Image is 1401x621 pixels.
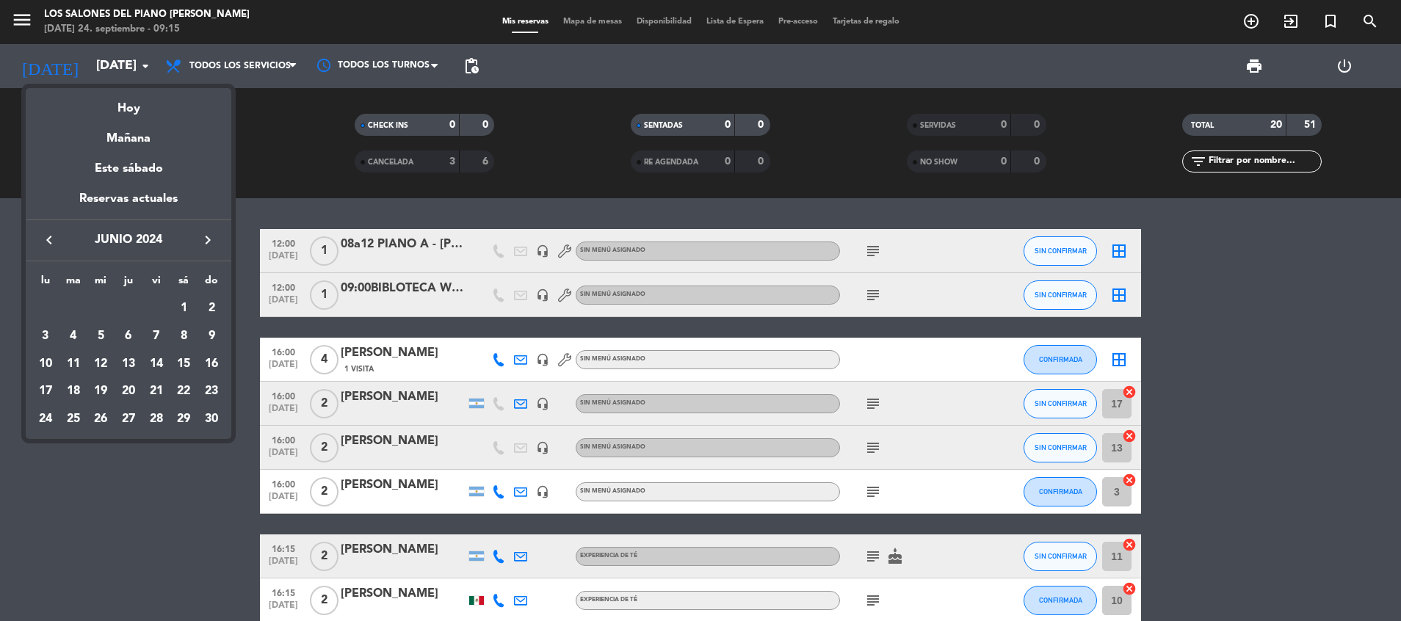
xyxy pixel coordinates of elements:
td: 23 de junio de 2024 [198,377,225,405]
td: 20 de junio de 2024 [115,377,142,405]
div: 3 [33,324,58,349]
div: 21 [144,379,169,404]
div: 16 [199,352,224,377]
td: 13 de junio de 2024 [115,350,142,378]
div: 7 [144,324,169,349]
th: miércoles [87,272,115,295]
td: 17 de junio de 2024 [32,377,59,405]
th: jueves [115,272,142,295]
td: 4 de junio de 2024 [59,322,87,350]
div: 10 [33,352,58,377]
div: 5 [88,324,113,349]
div: 27 [116,407,141,432]
div: 19 [88,379,113,404]
div: 2 [199,296,224,321]
td: 21 de junio de 2024 [142,377,170,405]
div: 18 [61,379,86,404]
div: 29 [171,407,196,432]
div: Reservas actuales [26,189,231,219]
td: 5 de junio de 2024 [87,322,115,350]
th: viernes [142,272,170,295]
div: 9 [199,324,224,349]
td: JUN. [32,294,170,322]
div: 28 [144,407,169,432]
td: 28 de junio de 2024 [142,405,170,433]
div: 11 [61,352,86,377]
button: keyboard_arrow_left [36,230,62,250]
td: 2 de junio de 2024 [198,294,225,322]
button: keyboard_arrow_right [195,230,221,250]
td: 29 de junio de 2024 [170,405,198,433]
td: 6 de junio de 2024 [115,322,142,350]
td: 1 de junio de 2024 [170,294,198,322]
div: 17 [33,379,58,404]
div: Mañana [26,118,231,148]
td: 14 de junio de 2024 [142,350,170,378]
div: 6 [116,324,141,349]
td: 9 de junio de 2024 [198,322,225,350]
i: keyboard_arrow_left [40,231,58,249]
div: 23 [199,379,224,404]
td: 3 de junio de 2024 [32,322,59,350]
div: 30 [199,407,224,432]
td: 30 de junio de 2024 [198,405,225,433]
div: 25 [61,407,86,432]
th: martes [59,272,87,295]
td: 18 de junio de 2024 [59,377,87,405]
div: 20 [116,379,141,404]
div: 15 [171,352,196,377]
td: 19 de junio de 2024 [87,377,115,405]
div: 4 [61,324,86,349]
td: 11 de junio de 2024 [59,350,87,378]
div: 24 [33,407,58,432]
div: 8 [171,324,196,349]
div: 1 [171,296,196,321]
td: 22 de junio de 2024 [170,377,198,405]
td: 16 de junio de 2024 [198,350,225,378]
th: sábado [170,272,198,295]
td: 26 de junio de 2024 [87,405,115,433]
td: 25 de junio de 2024 [59,405,87,433]
div: 12 [88,352,113,377]
div: Este sábado [26,148,231,189]
th: lunes [32,272,59,295]
div: 13 [116,352,141,377]
td: 12 de junio de 2024 [87,350,115,378]
div: 14 [144,352,169,377]
td: 24 de junio de 2024 [32,405,59,433]
div: 26 [88,407,113,432]
td: 8 de junio de 2024 [170,322,198,350]
i: keyboard_arrow_right [199,231,217,249]
td: 7 de junio de 2024 [142,322,170,350]
th: domingo [198,272,225,295]
td: 15 de junio de 2024 [170,350,198,378]
td: 10 de junio de 2024 [32,350,59,378]
div: 22 [171,379,196,404]
span: junio 2024 [62,230,195,250]
td: 27 de junio de 2024 [115,405,142,433]
div: Hoy [26,88,231,118]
